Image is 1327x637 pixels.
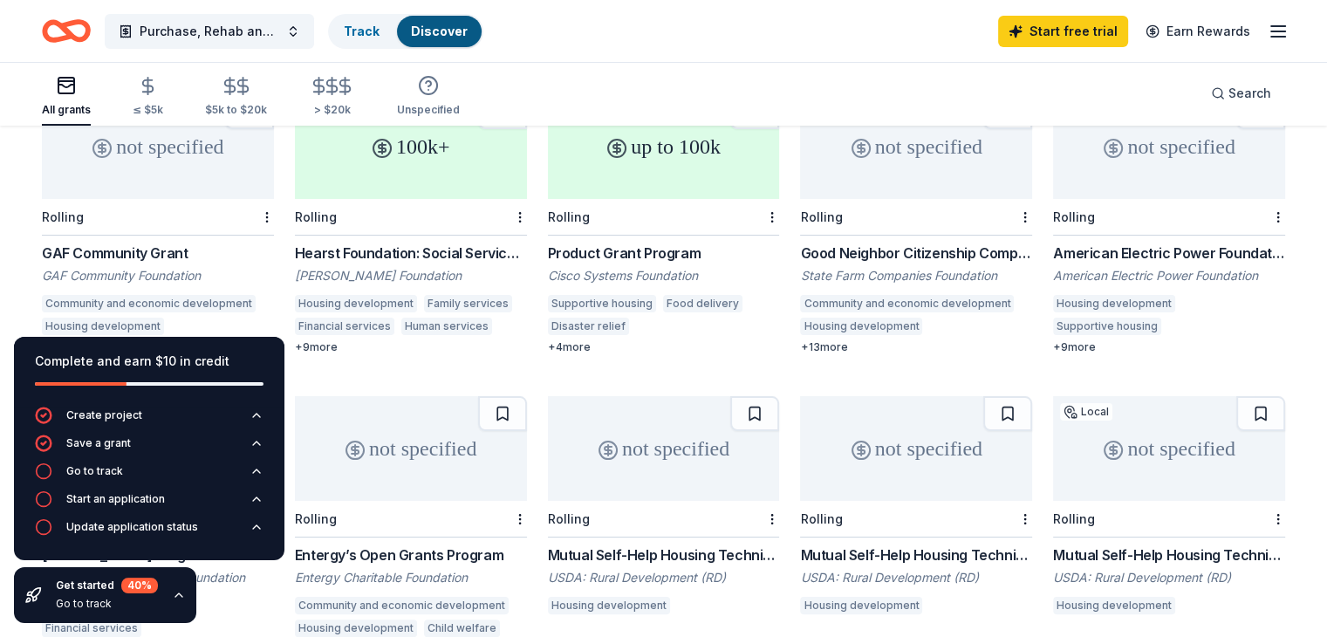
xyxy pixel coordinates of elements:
div: Family services [171,318,259,335]
div: USDA: Rural Development (RD) [1053,569,1285,586]
button: All grants [42,68,91,126]
button: ≤ $5k [133,69,163,126]
button: TrackDiscover [328,14,483,49]
div: Entergy Charitable Foundation [295,569,527,586]
div: Housing development [295,295,417,312]
div: Supportive housing [548,295,656,312]
a: not specifiedRollingAmerican Electric Power Foundation GrantsAmerican Electric Power FoundationHo... [1053,94,1285,354]
div: Rolling [800,209,842,224]
div: $5k to $20k [205,103,267,117]
div: Rolling [295,209,337,224]
div: Go to track [56,597,158,611]
button: Go to track [35,462,263,490]
div: Rolling [42,209,84,224]
div: not specified [800,396,1032,501]
div: Mutual Self-Help Housing Technical Assistance Grants in [US_STATE] [800,545,1032,565]
button: Create project [35,407,263,435]
span: Search [1228,83,1271,104]
div: USDA: Rural Development (RD) [800,569,1032,586]
a: Track [344,24,380,38]
button: Start an application [35,490,263,518]
div: Housing development [800,597,922,614]
div: not specified [1053,396,1285,501]
div: Human services [401,318,492,335]
div: Create project [66,408,142,422]
div: All grants [42,103,91,117]
div: State Farm Companies Foundation [800,267,1032,284]
div: Housing development [548,597,670,614]
div: Mutual Self-Help Housing Technical Assistance Grants in [US_STATE] [548,545,780,565]
div: + 4 more [548,340,780,354]
div: Community and economic development [42,295,256,312]
div: not specified [800,94,1032,199]
div: Product Grant Program [548,243,780,264]
span: Purchase, Rehab and/or repair of [MEDICAL_DATA], affordable housing [140,21,279,42]
div: Entergy’s Open Grants Program [295,545,527,565]
div: Cisco Systems Foundation [548,267,780,284]
div: Family services [424,295,512,312]
div: Housing development [1053,295,1175,312]
div: not specified [42,94,274,199]
a: not specifiedRollingGAF Community GrantGAF Community FoundationCommunity and economic development... [42,94,274,354]
div: not specified [548,396,780,501]
button: Update application status [35,518,263,546]
div: GAF Community Foundation [42,267,274,284]
div: USDA: Rural Development (RD) [548,569,780,586]
div: Rolling [800,511,842,526]
div: 100k+ [295,94,527,199]
div: Go to track [66,464,123,478]
button: Save a grant [35,435,263,462]
div: Financial services [295,318,394,335]
a: not specifiedRollingMutual Self-Help Housing Technical Assistance Grants in [US_STATE]USDA: Rural... [800,396,1032,620]
div: Start an application [66,492,165,506]
div: + 13 more [800,340,1032,354]
div: Supportive housing [1053,318,1161,335]
div: Complete and earn $10 in credit [35,351,263,372]
div: Housing development [295,620,417,637]
div: + 9 more [295,340,527,354]
div: Community and economic development [800,295,1014,312]
div: Local [1060,403,1112,421]
div: Housing development [800,318,922,335]
button: Unspecified [397,68,460,126]
div: Rolling [548,511,590,526]
div: Housing development [1053,597,1175,614]
div: Unspecified [397,103,460,117]
a: not specifiedLocalRollingMutual Self-Help Housing Technical Assistance Grants in [US_STATE]USDA: ... [1053,396,1285,620]
div: Good Neighbor Citizenship Company Grants [800,243,1032,264]
div: > $20k [309,103,355,117]
div: not specified [1053,94,1285,199]
a: Home [42,10,91,51]
div: American Electric Power Foundation [1053,267,1285,284]
div: Disaster relief [548,318,629,335]
a: not specifiedRollingGood Neighbor Citizenship Company GrantsState Farm Companies FoundationCommun... [800,94,1032,354]
div: Rolling [548,209,590,224]
div: not specified [295,396,527,501]
div: up to 100k [548,94,780,199]
div: ≤ $5k [133,103,163,117]
div: Mutual Self-Help Housing Technical Assistance Grants in [US_STATE] [1053,545,1285,565]
div: [PERSON_NAME] Foundation [295,267,527,284]
a: up to 100kRollingProduct Grant ProgramCisco Systems FoundationSupportive housingFood deliveryDisa... [548,94,780,354]
div: Community and economic development [295,597,509,614]
div: Child welfare [424,620,500,637]
a: 100k+RollingHearst Foundation: Social Service Grant[PERSON_NAME] FoundationHousing developmentFam... [295,94,527,354]
div: Get started [56,578,158,593]
div: Hearst Foundation: Social Service Grant [295,243,527,264]
button: > $20k [309,69,355,126]
button: Search [1197,76,1285,111]
div: + 9 more [1053,340,1285,354]
div: Save a grant [66,436,131,450]
a: not specifiedRollingMutual Self-Help Housing Technical Assistance Grants in [US_STATE]USDA: Rural... [548,396,780,620]
div: Rolling [1053,209,1095,224]
div: 40 % [121,578,158,593]
div: American Electric Power Foundation Grants [1053,243,1285,264]
div: Food delivery [663,295,742,312]
a: Earn Rewards [1135,16,1261,47]
a: Start free trial [998,16,1128,47]
button: $5k to $20k [205,69,267,126]
div: Housing development [42,318,164,335]
div: GAF Community Grant [42,243,274,264]
button: Purchase, Rehab and/or repair of [MEDICAL_DATA], affordable housing [105,14,314,49]
div: Rolling [295,511,337,526]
